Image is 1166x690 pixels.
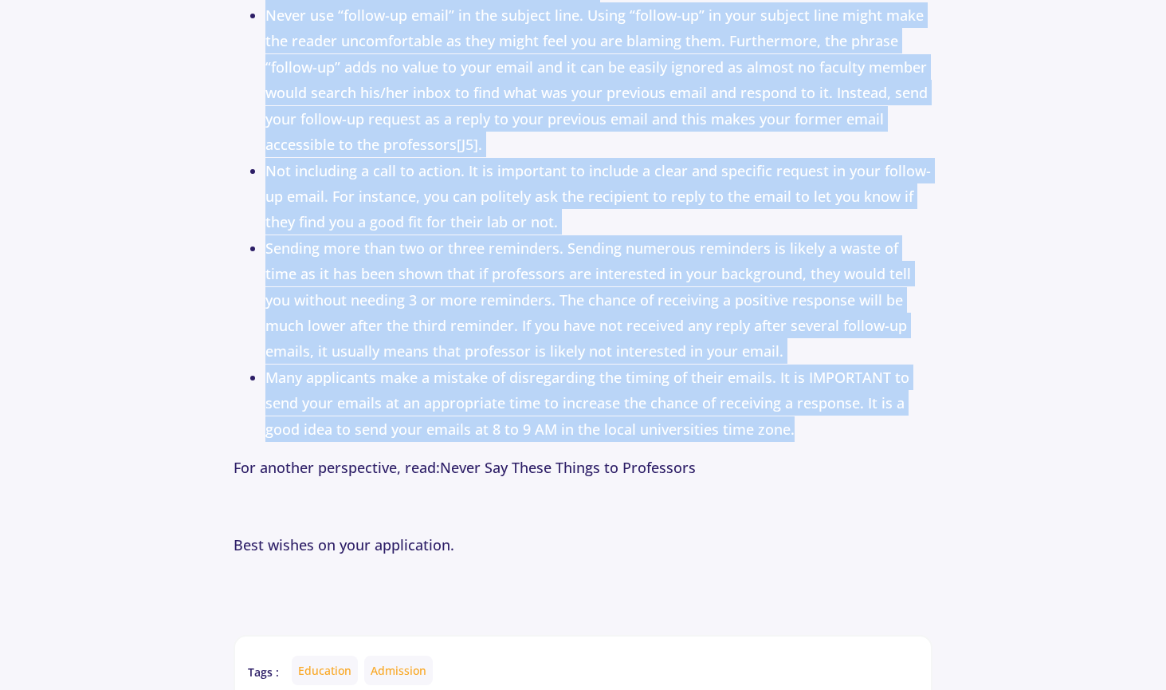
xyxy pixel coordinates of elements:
p: Best wishes on your application. [234,532,933,558]
li: Sending more than two or three reminders. Sending numerous reminders is likely a waste of time as... [265,235,933,365]
b: Tags : [248,664,279,680]
a: [J5] [457,135,478,154]
a: Education [292,656,358,685]
li: Never use “follow-up email” in the subject line. Using “follow-up” in your subject line might mak... [265,2,933,157]
li: Many applicants make a mistake of disregarding the timing of their emails. It is IMPORTANT to sen... [265,365,933,442]
a: Never Say These Things to Professors [440,458,696,477]
a: Admission [364,656,433,685]
li: Not including a call to action. It is important to include a clear and specific request in your f... [265,158,933,235]
p: For another perspective, read: [234,455,933,480]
